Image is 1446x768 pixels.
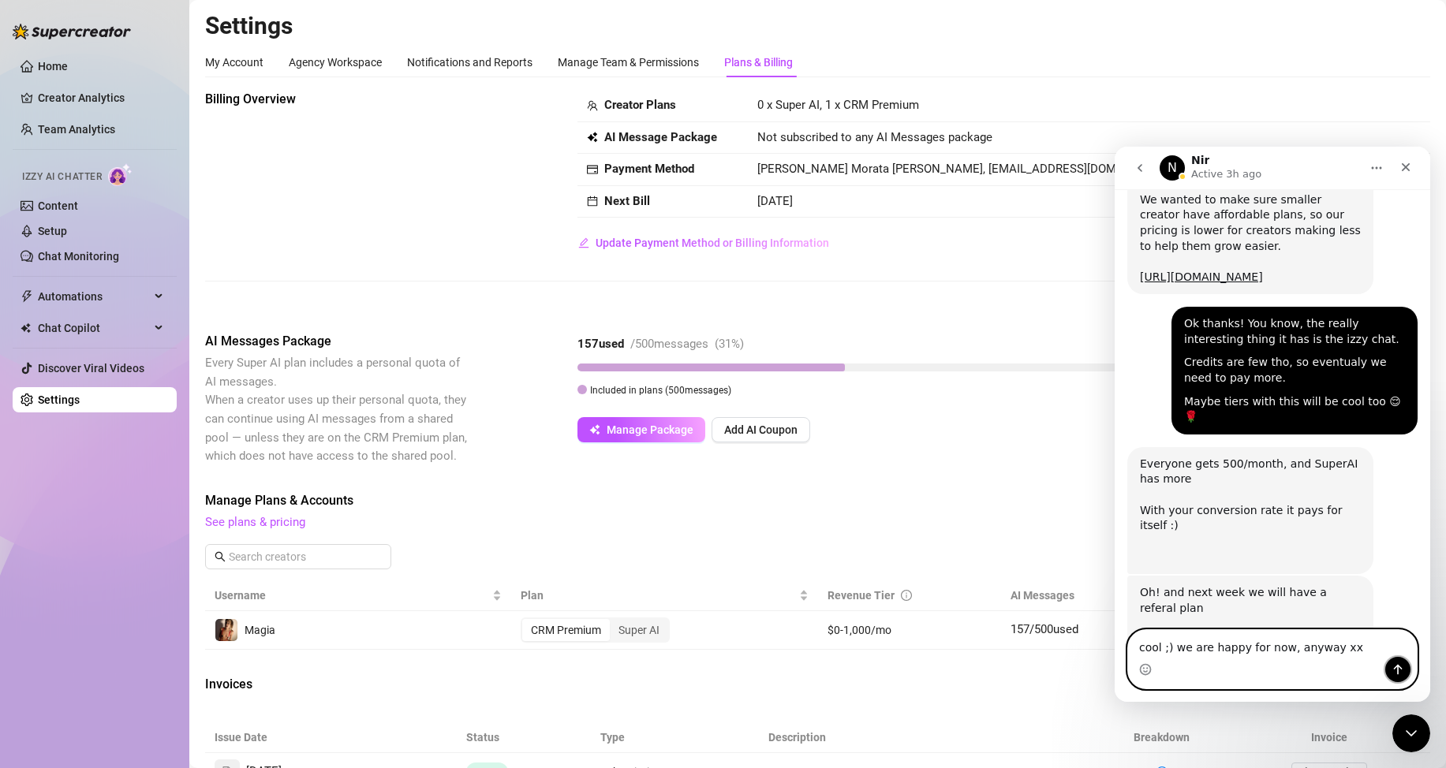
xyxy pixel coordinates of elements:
[205,356,467,463] span: Every Super AI plan includes a personal quota of AI messages. When a creator uses up their person...
[1392,714,1430,752] iframe: Intercom live chat
[607,423,693,436] span: Manage Package
[724,54,793,71] div: Plans & Billing
[289,54,382,71] div: Agency Workspace
[724,423,798,436] span: Add AI Coupon
[271,510,296,535] button: Send a message…
[229,548,369,565] input: Search creators
[21,290,33,303] span: thunderbolt
[596,237,829,249] span: Update Payment Method or Billing Information
[558,54,699,71] div: Manage Team & Permissions
[215,619,237,641] img: Magia
[715,337,744,351] span: ( 31 %)
[759,722,1094,753] th: Description
[521,617,670,643] div: segmented control
[1001,580,1246,611] th: AI Messages
[577,417,705,442] button: Manage Package
[522,619,610,641] div: CRM Premium
[205,515,305,529] a: See plans & pricing
[1011,622,1078,636] span: 157 / 500 used
[38,85,164,110] a: Creator Analytics
[38,393,80,406] a: Settings
[604,162,694,176] strong: Payment Method
[245,624,275,636] span: Magia
[604,194,650,208] strong: Next Bill
[38,123,115,136] a: Team Analytics
[587,196,598,207] span: calendar
[511,580,817,611] th: Plan
[205,580,511,611] th: Username
[757,98,919,112] span: 0 x Super AI, 1 x CRM Premium
[205,90,470,109] span: Billing Overview
[38,362,144,375] a: Discover Viral Videos
[604,98,676,112] strong: Creator Plans
[604,130,717,144] strong: AI Message Package
[38,225,67,237] a: Setup
[13,483,302,510] textarea: Message…
[22,170,102,185] span: Izzy AI Chatter
[38,315,150,341] span: Chat Copilot
[818,611,1002,650] td: $0-1,000/mo
[591,722,759,753] th: Type
[828,589,895,602] span: Revenue Tier
[587,164,598,175] span: credit-card
[577,337,624,351] strong: 157 used
[38,199,78,212] a: Content
[38,284,150,309] span: Automations
[630,337,708,351] span: / 500 messages
[205,722,457,753] th: Issue Date
[24,516,37,529] button: Emoji picker
[901,590,912,601] span: info-circle
[578,237,589,248] span: edit
[521,587,795,604] span: Plan
[1115,147,1430,702] iframe: Intercom live chat
[205,332,470,351] span: AI Messages Package
[13,429,303,560] div: Nir says…
[757,194,793,208] span: [DATE]
[21,322,31,334] img: Chat Copilot
[215,587,489,604] span: Username
[38,250,119,263] a: Chat Monitoring
[712,417,810,442] button: Add AI Coupon
[587,100,598,111] span: team
[590,385,731,396] span: Included in plans ( 500 messages)
[457,722,591,753] th: Status
[13,429,259,525] div: Oh! and next week we will have a referal planIf you bring a friend you both get 2000 messages each!
[205,491,1217,510] span: Manage Plans & Accounts
[205,11,1430,41] h2: Settings
[577,230,830,255] button: Update Payment Method or Billing Information
[757,162,1355,176] span: [PERSON_NAME] Morata [PERSON_NAME], [EMAIL_ADDRESS][DOMAIN_NAME], Master Card Card ending in 4021
[205,675,470,694] span: Invoices
[108,163,133,186] img: AI Chatter
[13,24,131,39] img: logo-BBDzfeDw.svg
[1094,722,1228,753] th: Breakdown
[610,619,668,641] div: Super AI
[38,60,68,73] a: Home
[205,54,263,71] div: My Account
[407,54,532,71] div: Notifications and Reports
[1229,722,1430,753] th: Invoice
[25,438,246,516] div: Oh! and next week we will have a referal plan If you bring a friend you both get 2000 messages each!
[215,551,226,562] span: search
[757,129,992,147] span: Not subscribed to any AI Messages package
